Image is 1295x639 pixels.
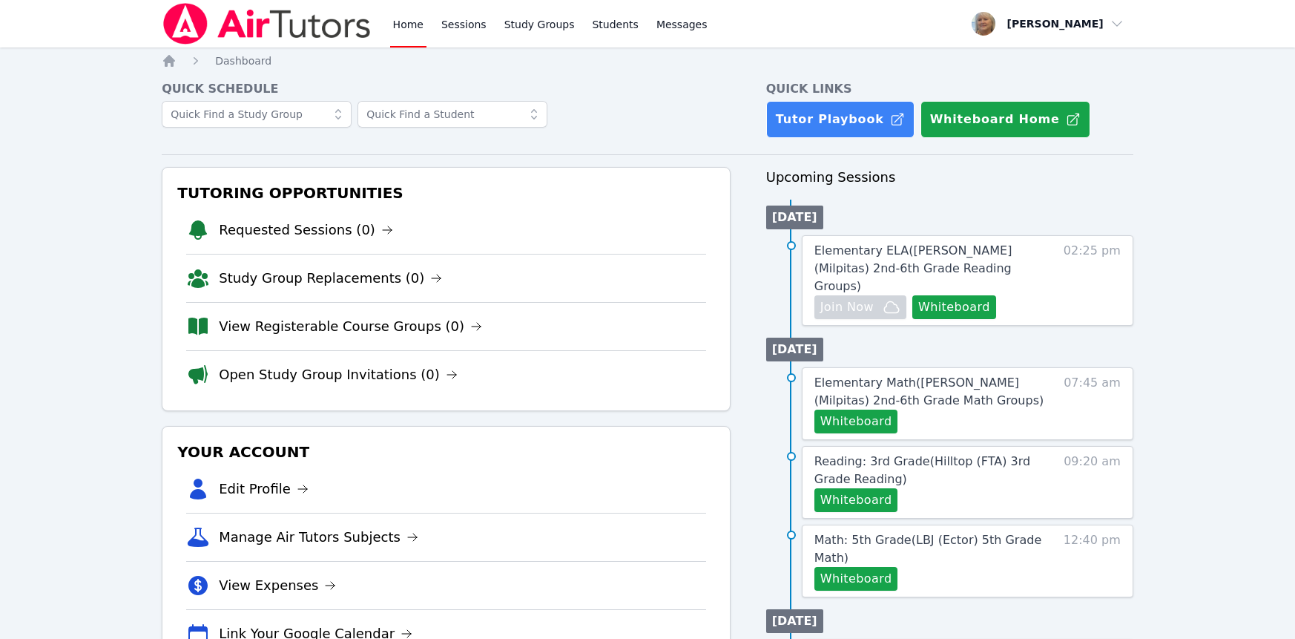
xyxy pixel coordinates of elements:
[814,531,1044,567] a: Math: 5th Grade(LBJ (Ector) 5th Grade Math)
[219,268,442,289] a: Study Group Replacements (0)
[656,17,708,32] span: Messages
[766,609,823,633] li: [DATE]
[814,488,898,512] button: Whiteboard
[174,439,718,465] h3: Your Account
[814,454,1030,486] span: Reading: 3rd Grade ( Hilltop (FTA) 3rd Grade Reading )
[766,80,1133,98] h4: Quick Links
[219,527,418,548] a: Manage Air Tutors Subjects
[357,101,547,128] input: Quick Find a Student
[766,101,915,138] a: Tutor Playbook
[1064,374,1121,433] span: 07:45 am
[215,53,271,68] a: Dashboard
[219,479,309,499] a: Edit Profile
[1064,453,1121,512] span: 09:20 am
[766,206,823,229] li: [DATE]
[814,410,898,433] button: Whiteboard
[174,180,718,206] h3: Tutoring Opportunities
[1064,531,1121,591] span: 12:40 pm
[814,376,1044,407] span: Elementary Math ( [PERSON_NAME] (Milpitas) 2nd-6th Grade Math Groups )
[215,55,271,67] span: Dashboard
[814,453,1044,488] a: Reading: 3rd Grade(Hilltop (FTA) 3rd Grade Reading)
[814,374,1044,410] a: Elementary Math([PERSON_NAME] (Milpitas) 2nd-6th Grade Math Groups)
[814,243,1012,293] span: Elementary ELA ( [PERSON_NAME] (Milpitas) 2nd-6th Grade Reading Groups )
[920,101,1090,138] button: Whiteboard Home
[814,295,906,319] button: Join Now
[766,167,1133,188] h3: Upcoming Sessions
[219,364,458,385] a: Open Study Group Invitations (0)
[912,295,996,319] button: Whiteboard
[814,533,1042,565] span: Math: 5th Grade ( LBJ (Ector) 5th Grade Math )
[162,53,1133,68] nav: Breadcrumb
[766,338,823,361] li: [DATE]
[814,242,1044,295] a: Elementary ELA([PERSON_NAME] (Milpitas) 2nd-6th Grade Reading Groups)
[162,3,372,45] img: Air Tutors
[219,316,482,337] a: View Registerable Course Groups (0)
[162,101,352,128] input: Quick Find a Study Group
[219,220,393,240] a: Requested Sessions (0)
[162,80,731,98] h4: Quick Schedule
[820,298,874,316] span: Join Now
[814,567,898,591] button: Whiteboard
[1064,242,1121,319] span: 02:25 pm
[219,575,336,596] a: View Expenses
